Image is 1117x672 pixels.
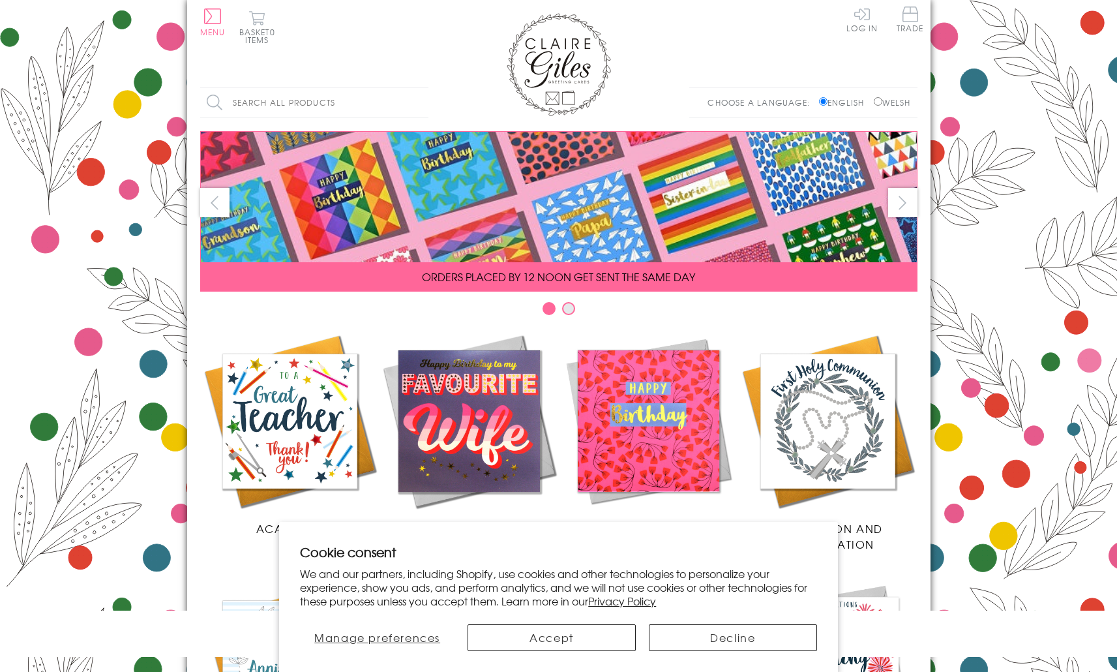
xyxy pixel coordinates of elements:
[738,331,917,552] a: Communion and Confirmation
[256,521,323,536] span: Academic
[507,13,611,116] img: Claire Giles Greetings Cards
[588,593,656,609] a: Privacy Policy
[300,567,817,607] p: We and our partners, including Shopify, use cookies and other technologies to personalize your ex...
[897,7,924,32] span: Trade
[559,331,738,536] a: Birthdays
[649,624,817,651] button: Decline
[380,331,559,536] a: New Releases
[245,26,275,46] span: 0 items
[200,88,428,117] input: Search all products
[200,26,226,38] span: Menu
[468,624,636,651] button: Accept
[707,97,816,108] p: Choose a language:
[888,188,917,217] button: next
[874,97,882,106] input: Welsh
[772,521,883,552] span: Communion and Confirmation
[422,269,695,284] span: ORDERS PLACED BY 12 NOON GET SENT THE SAME DAY
[314,630,440,645] span: Manage preferences
[617,521,679,536] span: Birthdays
[426,521,511,536] span: New Releases
[874,97,911,108] label: Welsh
[200,188,230,217] button: prev
[200,8,226,36] button: Menu
[819,97,827,106] input: English
[300,543,817,561] h2: Cookie consent
[200,331,380,536] a: Academic
[300,624,454,651] button: Manage preferences
[239,10,275,44] button: Basket0 items
[562,302,575,315] button: Carousel Page 2
[200,301,917,322] div: Carousel Pagination
[897,7,924,35] a: Trade
[846,7,878,32] a: Log In
[819,97,871,108] label: English
[543,302,556,315] button: Carousel Page 1 (Current Slide)
[415,88,428,117] input: Search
